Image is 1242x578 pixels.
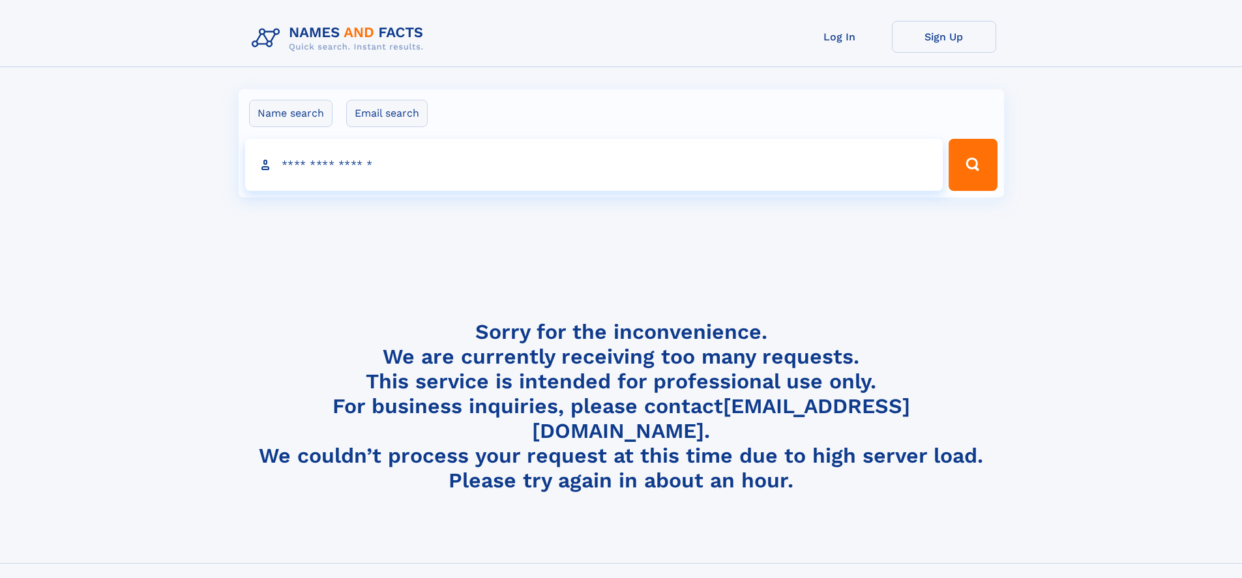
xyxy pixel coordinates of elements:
[788,21,892,53] a: Log In
[892,21,996,53] a: Sign Up
[249,100,333,127] label: Name search
[532,394,910,443] a: [EMAIL_ADDRESS][DOMAIN_NAME]
[346,100,428,127] label: Email search
[246,21,434,56] img: Logo Names and Facts
[246,319,996,493] h4: Sorry for the inconvenience. We are currently receiving too many requests. This service is intend...
[949,139,997,191] button: Search Button
[245,139,943,191] input: search input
